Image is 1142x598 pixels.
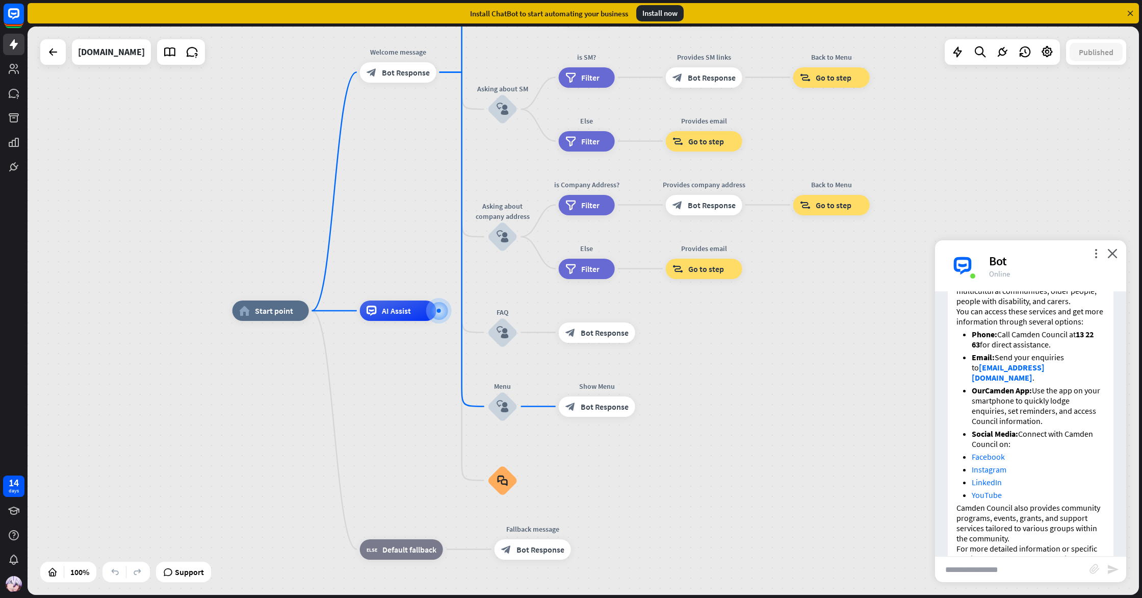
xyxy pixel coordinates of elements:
[581,264,600,274] span: Filter
[989,253,1114,269] div: Bot
[688,200,736,210] span: Bot Response
[972,385,1032,395] strong: OurCamden App:
[972,362,1045,383] a: [EMAIL_ADDRESS][DOMAIN_NAME]
[382,67,430,78] span: Bot Response
[956,543,1105,574] p: For more detailed information or specific services, you can contact Council staff who are ready t...
[581,200,600,210] span: Filter
[9,478,19,487] div: 14
[472,201,533,221] div: Asking about company address
[672,200,683,210] i: block_bot_response
[1107,248,1118,258] i: close
[255,306,293,316] span: Start point
[565,200,576,210] i: filter
[672,136,683,146] i: block_goto
[352,47,444,57] div: Welcome message
[972,352,1105,383] li: Send your enquiries to .
[382,306,411,316] span: AI Assist
[816,200,851,210] span: Go to step
[786,52,877,62] div: Back to Menu
[581,136,600,146] span: Filter
[551,116,622,126] div: Else
[487,524,579,534] div: Fallback message
[972,329,1094,350] strong: 13 22 63
[551,180,622,190] div: is Company Address?
[367,67,377,78] i: block_bot_response
[816,72,851,83] span: Go to step
[501,544,511,555] i: block_bot_response
[672,72,683,83] i: block_bot_response
[497,327,509,339] i: block_user_input
[470,9,628,18] div: Install ChatBot to start automating your business
[8,4,39,35] button: Open LiveChat chat widget
[565,328,576,338] i: block_bot_response
[3,476,24,497] a: 14 days
[239,306,250,316] i: home_2
[497,401,509,413] i: block_user_input
[658,52,750,62] div: Provides SM links
[472,381,533,391] div: Menu
[658,180,750,190] div: Provides company address
[1089,564,1100,574] i: block_attachment
[78,39,145,65] div: camden.nsw.gov.au
[972,385,1105,426] li: Use the app on your smartphone to quickly lodge enquiries, set reminders, and access Council info...
[382,544,436,555] span: Default fallback
[551,243,622,254] div: Else
[497,231,509,243] i: block_user_input
[551,52,622,62] div: is SM?
[658,116,750,126] div: Provides email
[1107,563,1119,576] i: send
[565,72,576,83] i: filter
[581,328,629,338] span: Bot Response
[67,564,92,580] div: 100%
[800,200,811,210] i: block_goto
[972,477,1002,487] a: LinkedIn
[472,84,533,94] div: Asking about SM
[800,72,811,83] i: block_goto
[972,429,1105,449] li: Connect with Camden Council on:
[581,402,629,412] span: Bot Response
[956,306,1105,327] p: You can access these services and get more information through several options:
[472,307,533,317] div: FAQ
[1070,43,1123,61] button: Published
[497,103,509,115] i: block_user_input
[688,136,724,146] span: Go to step
[1091,248,1101,258] i: more_vert
[972,352,995,362] strong: Email:
[989,269,1114,279] div: Online
[956,503,1105,543] p: Camden Council also provides community programs, events, grants, and support services tailored to...
[658,243,750,254] div: Provides email
[672,264,683,274] i: block_goto
[636,5,684,21] div: Install now
[367,544,377,555] i: block_fallback
[581,72,600,83] span: Filter
[516,544,564,555] span: Bot Response
[972,452,1005,462] a: Facebook
[9,487,19,494] div: days
[688,264,724,274] span: Go to step
[565,136,576,146] i: filter
[972,490,1002,500] a: YouTube
[175,564,204,580] span: Support
[972,329,997,339] strong: Phone:
[551,381,643,391] div: Show Menu
[565,264,576,274] i: filter
[497,475,508,486] i: block_faq
[972,329,1105,350] li: Call Camden Council at for direct assistance.
[688,72,736,83] span: Bot Response
[565,402,576,412] i: block_bot_response
[972,429,1018,439] strong: Social Media:
[786,180,877,190] div: Back to Menu
[972,464,1006,475] a: Instagram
